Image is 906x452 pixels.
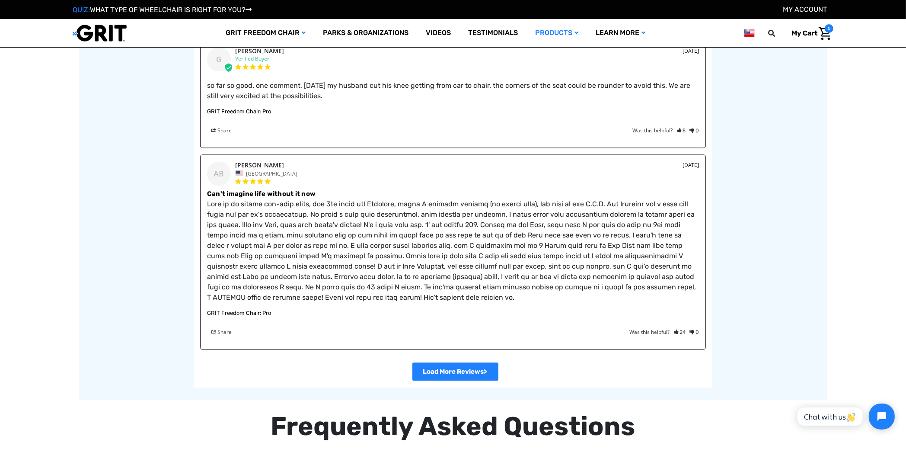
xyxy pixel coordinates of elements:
[200,356,706,381] ul: Reviews Pagination
[825,24,833,33] span: 0
[744,28,755,38] img: us.png
[772,24,785,42] input: Search
[674,329,686,335] a: Rate review as helpful
[788,396,902,437] iframe: Tidio Chat
[73,6,90,14] span: QUIZ:
[73,407,833,446] div: Frequently Asked Questions
[234,63,271,71] span: 5-Star Rating Review
[207,126,236,135] span: Share
[207,199,699,303] p: Lore ip do sitame con-adip elits, doe 3te incid utl Etdolore, magna A enimadm veniamq (no exerci ...
[629,328,699,336] div: Was this helpful?
[217,19,314,47] a: GRIT Freedom Chair
[207,189,699,199] h3: Can't imagine life without it now
[587,19,654,47] a: Learn More
[690,127,699,135] i: 0
[73,6,252,14] a: QUIZ:WHAT TYPE OF WHEELCHAIR IS RIGHT FOR YOU?
[459,19,526,47] a: Testimonials
[207,80,699,101] p: so far so good. one comment, [DATE] my husband cut his knee getting from car to chair. the corner...
[785,24,833,42] a: Cart with 0 items
[690,328,699,336] i: 0
[690,329,699,335] a: Rate review as not helpful
[677,128,686,134] a: Rate review as helpful
[674,328,686,336] i: 24
[235,161,284,169] strong: [PERSON_NAME]
[783,5,827,13] a: Account
[235,47,284,55] strong: [PERSON_NAME]
[207,161,231,186] div: AB
[207,108,271,115] a: GRIT Freedom Chair: Pro
[234,177,271,186] span: 5-Star Rating Review
[207,310,271,316] a: GRIT Freedom Chair: Pro
[314,19,417,47] a: Parks & Organizations
[690,128,699,134] a: Rate review as not helpful
[236,170,243,176] img: United States
[791,29,817,37] span: My Cart
[526,19,587,47] a: Products
[207,47,231,71] div: G
[677,127,686,135] i: 5
[73,24,127,42] img: GRIT All-Terrain Wheelchair and Mobility Equipment
[819,27,831,40] img: Cart
[417,19,459,47] a: Videos
[246,170,297,177] span: [GEOGRAPHIC_DATA]
[683,161,699,169] div: [DATE]
[207,327,236,337] span: Share
[683,47,699,55] div: [DATE]
[632,127,699,135] div: Was this helpful?
[412,362,498,381] a: Next page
